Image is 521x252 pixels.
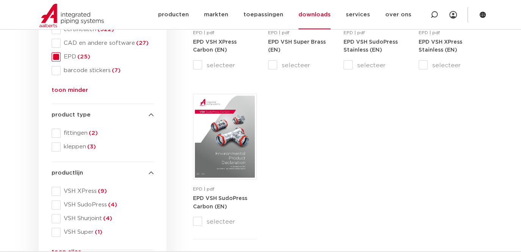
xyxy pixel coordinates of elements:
[52,52,154,61] div: EPD(25)
[52,200,154,209] div: VSH SudoPress(4)
[61,201,154,209] span: VSH SudoPress
[268,39,326,53] a: EPD VSH Super Brass (EN)
[419,61,482,70] label: selecteer
[344,30,365,35] span: EPD | pdf
[61,39,154,47] span: CAD en andere software
[193,217,257,226] label: selecteer
[52,110,154,120] h4: product type
[96,27,114,32] span: (522)
[61,129,154,137] span: fittingen
[107,202,117,208] span: (4)
[193,61,257,70] label: selecteer
[88,130,98,136] span: (2)
[52,142,154,151] div: kleppen(3)
[61,228,154,236] span: VSH Super
[61,187,154,195] span: VSH XPress
[94,229,102,235] span: (1)
[344,61,407,70] label: selecteer
[52,25,154,34] div: certificaten(522)
[111,68,121,73] span: (7)
[193,39,237,53] a: EPD VSH XPress Carbon (EN)
[86,144,96,150] span: (3)
[61,215,154,222] span: VSH Shurjoint
[52,129,154,138] div: fittingen(2)
[102,216,112,221] span: (4)
[61,67,154,74] span: barcode stickers
[193,195,247,209] a: EPD VSH SudoPress Carbon (EN)
[419,39,462,53] a: EPD VSH XPress Stainless (EN)
[344,39,398,53] a: EPD VSH SudoPress Stainless (EN)
[193,30,214,35] span: EPD | pdf
[195,96,255,178] img: VSH-SudoPress-Carbon_A4EPD_5011050_EN-pdf.jpg
[52,86,88,98] button: toon minder
[52,39,154,48] div: CAD en andere software(27)
[76,54,90,60] span: (25)
[268,30,289,35] span: EPD | pdf
[268,61,332,70] label: selecteer
[52,228,154,237] div: VSH Super(1)
[61,53,154,61] span: EPD
[419,30,440,35] span: EPD | pdf
[52,66,154,75] div: barcode stickers(7)
[52,214,154,223] div: VSH Shurjoint(4)
[193,187,214,191] span: EPD | pdf
[61,26,154,33] span: certificaten
[52,187,154,196] div: VSH XPress(9)
[135,40,149,46] span: (27)
[61,143,154,151] span: kleppen
[52,169,154,178] h4: productlijn
[97,188,107,194] span: (9)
